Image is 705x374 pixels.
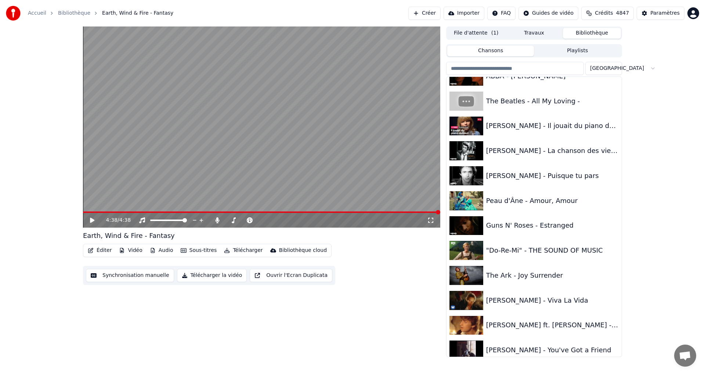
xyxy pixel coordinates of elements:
button: Synchronisation manuelle [86,269,174,282]
button: Guides de vidéo [518,7,578,20]
span: ( 1 ) [491,29,499,37]
button: File d'attente [447,28,505,39]
button: Créer [408,7,441,20]
div: Paramètres [650,10,680,17]
span: Earth, Wind & Fire - Fantasy [102,10,173,17]
button: Chansons [447,46,534,56]
nav: breadcrumb [28,10,173,17]
div: Bibliothèque cloud [279,247,327,254]
div: [PERSON_NAME] - La chanson des vieux amants [486,146,619,156]
div: Guns N' Roses - Estranged [486,220,619,231]
div: Ouvrir le chat [674,345,696,367]
button: Crédits4847 [581,7,634,20]
button: Télécharger [221,245,265,256]
span: 4:38 [119,217,131,224]
a: Bibliothèque [58,10,90,17]
button: Télécharger la vidéo [177,269,247,282]
button: FAQ [487,7,516,20]
div: [PERSON_NAME] - Il jouait du piano debout [486,121,619,131]
span: Crédits [595,10,613,17]
button: Sous-titres [178,245,220,256]
button: Paramètres [637,7,684,20]
span: [GEOGRAPHIC_DATA] [590,65,644,72]
div: Peau d'Âne - Amour, Amour [486,196,619,206]
span: 4:38 [106,217,117,224]
div: [PERSON_NAME] - Viva La Vida [486,295,619,306]
div: The Ark - Joy Surrender [486,270,619,281]
button: Éditer [85,245,115,256]
div: / [106,217,124,224]
span: 4847 [616,10,629,17]
button: Vidéo [116,245,145,256]
button: Ouvrir l'Ecran Duplicata [250,269,332,282]
div: [PERSON_NAME] - You've Got a Friend [486,345,619,355]
div: Earth, Wind & Fire - Fantasy [83,231,175,241]
img: youka [6,6,21,21]
button: Audio [147,245,176,256]
div: [PERSON_NAME] - Puisque tu pars [486,171,619,181]
div: [PERSON_NAME] ft. [PERSON_NAME] - Moonlight Shadow * [486,320,619,330]
a: Accueil [28,10,46,17]
div: The Beatles - All My Loving - [486,96,619,106]
div: "Do-Re-Mi" - THE SOUND OF MUSIC [486,245,619,256]
button: Playlists [534,46,621,56]
button: Importer [444,7,484,20]
button: Bibliothèque [563,28,621,39]
button: Travaux [505,28,563,39]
